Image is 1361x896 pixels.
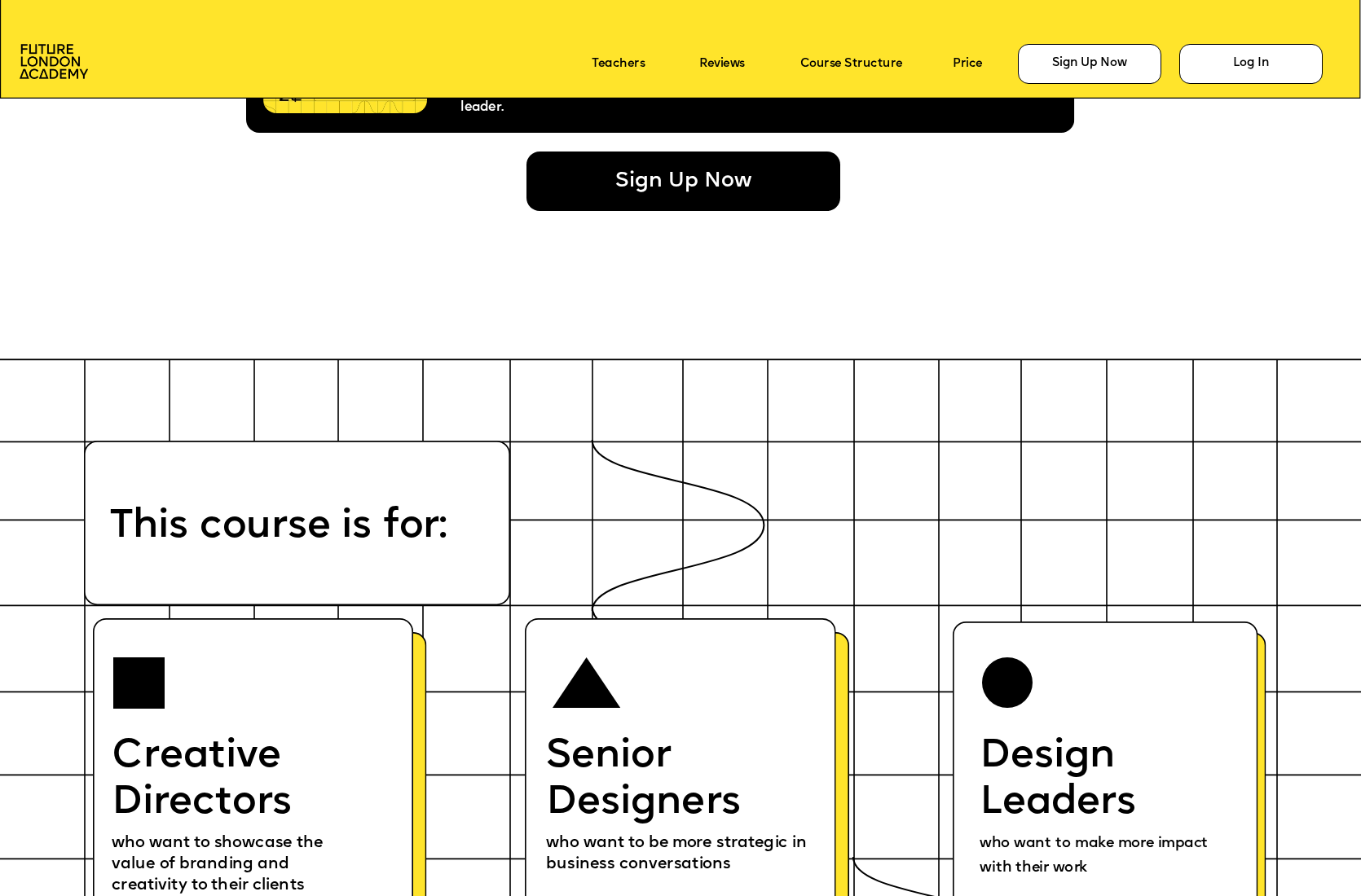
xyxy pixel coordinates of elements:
[546,836,811,873] span: who want to be more strategic in business conversations
[592,58,645,71] a: Teachers
[546,733,816,826] p: Senior Designers
[112,733,350,826] p: Creative Directors
[980,733,1223,826] p: Design Leaders
[800,58,903,71] a: Course Structure
[109,503,747,550] p: This course is for:
[20,44,87,78] img: image-aac980e9-41de-4c2d-a048-f29dd30a0068.png
[980,837,1212,876] span: who want to make more impact with their work
[953,58,982,71] a: Price
[699,58,744,71] a: Reviews
[112,836,327,894] span: who want to showcase the value of branding and creativity to their clients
